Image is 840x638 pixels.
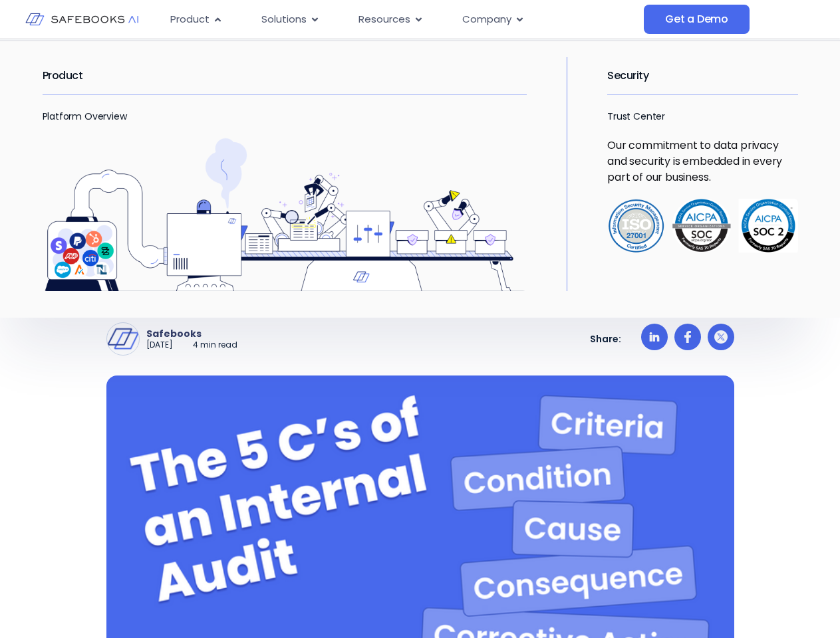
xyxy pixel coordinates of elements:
a: Trust Center [607,110,665,123]
p: Safebooks [146,328,237,340]
span: Get a Demo [665,13,728,26]
a: Get a Demo [644,5,750,34]
p: [DATE] [146,340,173,351]
a: Platform Overview [43,110,127,123]
p: 4 min read [193,340,237,351]
h2: Security [607,57,797,94]
span: Product [170,12,210,27]
nav: Menu [160,7,644,33]
p: Share: [590,333,621,345]
span: Solutions [261,12,307,27]
span: Resources [358,12,410,27]
span: Company [462,12,511,27]
p: Our commitment to data privacy and security is embedded in every part of our business. [607,138,797,185]
h2: Product [43,57,527,94]
img: Safebooks [107,323,139,355]
div: Menu Toggle [160,7,644,33]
